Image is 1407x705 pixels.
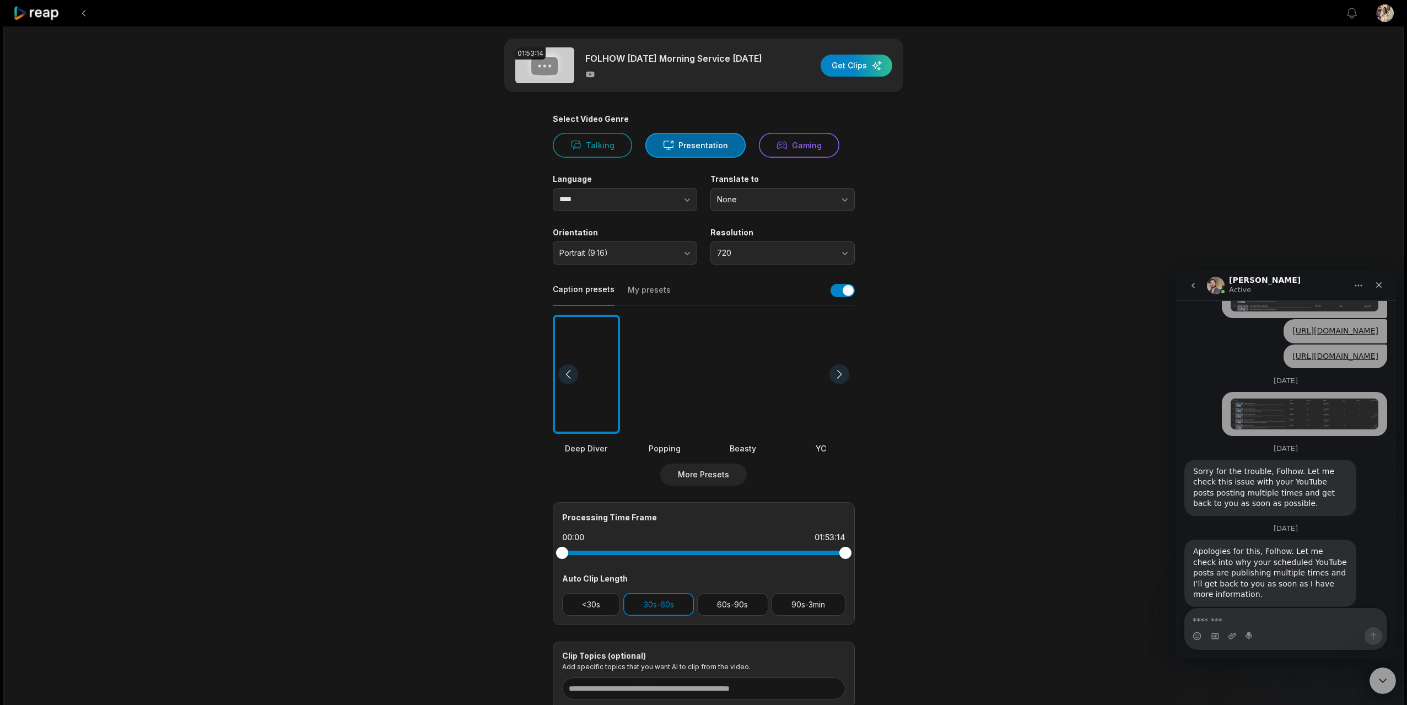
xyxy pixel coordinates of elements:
div: Popping [631,443,698,454]
button: Talking [553,133,632,158]
span: None [717,195,833,204]
button: 720 [710,241,855,265]
p: Add specific topics that you want AI to clip from the video. [562,663,845,671]
label: Orientation [553,228,697,238]
div: 01:53:14 [815,532,845,543]
iframe: Intercom live chat [1176,271,1396,659]
button: Caption presets [553,284,614,305]
div: Beasty [709,443,777,454]
div: Processing Time Frame [562,512,845,523]
span: 720 [717,248,833,258]
button: More Presets [660,464,747,486]
label: Language [553,174,697,184]
button: 30s-60s [623,593,694,616]
button: Get Clips [821,55,892,77]
button: Portrait (9:16) [553,241,697,265]
div: 01:53:14 [515,47,546,60]
button: Gaming [759,133,839,158]
label: Translate to [710,174,855,184]
span: Portrait (9:16) [559,248,675,258]
button: None [710,188,855,211]
button: <30s [562,593,621,616]
div: Clip Topics (optional) [562,651,845,661]
button: 60s-90s [697,593,768,616]
div: Select Video Genre [553,114,855,124]
div: 00:00 [562,532,584,543]
label: Resolution [710,228,855,238]
div: YC [788,443,855,454]
iframe: Intercom live chat [1370,668,1396,694]
div: Deep Diver [553,443,620,454]
button: Presentation [645,133,746,158]
div: Auto Clip Length [562,573,845,584]
button: My presets [628,284,671,305]
p: FOLHOW [DATE] Morning Service [DATE] [585,52,762,65]
button: 90s-3min [772,593,845,616]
